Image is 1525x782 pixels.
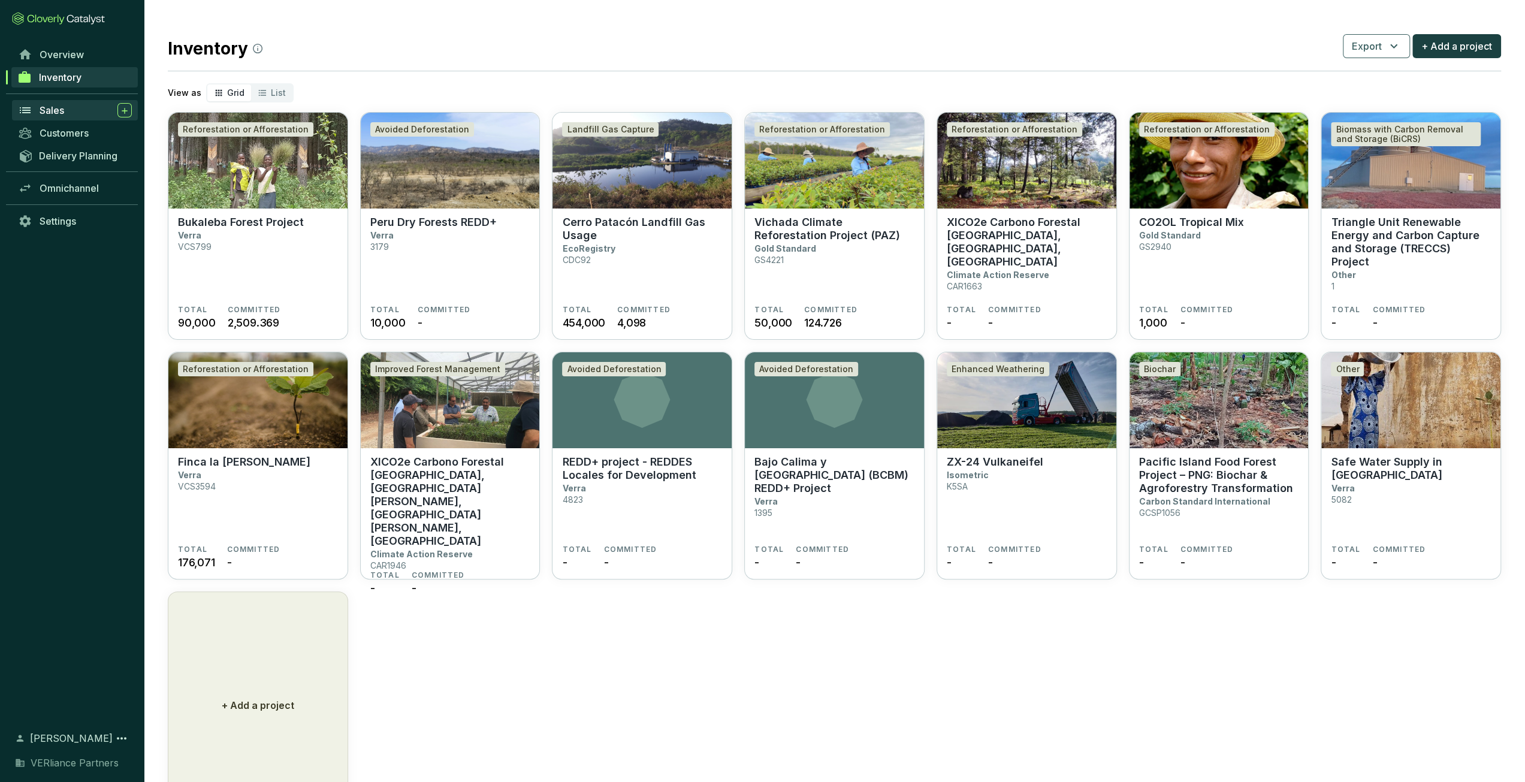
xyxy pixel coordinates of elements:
[1372,305,1426,315] span: COMMITTED
[370,122,474,137] div: Avoided Deforestation
[562,315,605,331] span: 454,000
[947,305,976,315] span: TOTAL
[1139,362,1180,376] div: Biochar
[1331,305,1360,315] span: TOTAL
[1321,112,1501,340] a: Triangle Unit Renewable Energy and Carbon Capture and Storage (TRECCS) ProjectBiomass with Carbon...
[1139,315,1167,331] span: 1,000
[370,315,406,331] span: 10,000
[178,481,216,491] p: VCS3594
[178,230,201,240] p: Verra
[1129,112,1309,340] a: CO2OL Tropical MixReforestation or AfforestationCO2OL Tropical MixGold StandardGS2940TOTAL1,000CO...
[1130,113,1309,209] img: CO2OL Tropical Mix
[1352,39,1382,53] span: Export
[361,352,540,448] img: XICO2e Carbono Forestal Ejido Noh Bec, Municipio de Felipe Carrillo Puerto, Estado de Quintana Ro...
[937,352,1117,579] a: ZX-24 VulkaneifelEnhanced WeatheringZX-24 VulkaneifelIsometricK5SATOTAL-COMMITTED-
[988,305,1041,315] span: COMMITTED
[40,49,84,61] span: Overview
[412,580,416,596] span: -
[754,255,784,265] p: GS4221
[370,570,400,580] span: TOTAL
[222,698,294,712] p: + Add a project
[1321,352,1501,579] a: Safe Water Supply in ZambiaOtherSafe Water Supply in [GEOGRAPHIC_DATA]Verra5082TOTAL-COMMITTED-
[1331,362,1364,376] div: Other
[1321,113,1500,209] img: Triangle Unit Renewable Energy and Carbon Capture and Storage (TRECCS) Project
[754,243,816,253] p: Gold Standard
[11,67,138,87] a: Inventory
[754,362,858,376] div: Avoided Deforestation
[1139,230,1201,240] p: Gold Standard
[1331,483,1354,493] p: Verra
[12,211,138,231] a: Settings
[617,315,646,331] span: 4,098
[603,554,608,570] span: -
[1331,122,1481,146] div: Biomass with Carbon Removal and Storage (BiCRS)
[40,215,76,227] span: Settings
[178,122,313,137] div: Reforestation or Afforestation
[1139,508,1180,518] p: GCSP1056
[418,315,422,331] span: -
[227,87,244,98] span: Grid
[12,100,138,120] a: Sales
[1331,281,1334,291] p: 1
[30,731,113,745] span: [PERSON_NAME]
[562,255,590,265] p: CDC92
[1421,39,1492,53] span: + Add a project
[1139,241,1171,252] p: GS2940
[370,241,389,252] p: 3179
[745,113,924,209] img: Vichada Climate Reforestation Project (PAZ)
[370,230,394,240] p: Verra
[947,315,952,331] span: -
[1372,554,1377,570] span: -
[168,36,262,61] h2: Inventory
[1139,216,1244,229] p: CO2OL Tropical Mix
[988,545,1041,554] span: COMMITTED
[178,216,304,229] p: Bukaleba Forest Project
[552,113,732,209] img: Cerro Patacón Landfill Gas Usage
[937,352,1116,448] img: ZX-24 Vulkaneifel
[754,508,772,518] p: 1395
[754,496,778,506] p: Verra
[562,216,722,242] p: Cerro Patacón Landfill Gas Usage
[562,305,591,315] span: TOTAL
[1139,122,1275,137] div: Reforestation or Afforestation
[178,455,310,469] p: Finca la [PERSON_NAME]
[1331,216,1491,268] p: Triangle Unit Renewable Energy and Carbon Capture and Storage (TRECCS) Project
[1343,34,1410,58] button: Export
[228,315,279,331] span: 2,509.369
[562,554,567,570] span: -
[1331,545,1360,554] span: TOTAL
[12,44,138,65] a: Overview
[370,549,473,559] p: Climate Action Reserve
[168,113,348,209] img: Bukaleba Forest Project
[227,554,232,570] span: -
[744,112,925,340] a: Vichada Climate Reforestation Project (PAZ)Reforestation or AfforestationVichada Climate Reforest...
[178,305,207,315] span: TOTAL
[947,362,1049,376] div: Enhanced Weathering
[988,315,993,331] span: -
[1139,554,1144,570] span: -
[754,315,792,331] span: 50,000
[754,122,890,137] div: Reforestation or Afforestation
[1331,455,1491,482] p: Safe Water Supply in [GEOGRAPHIC_DATA]
[206,83,294,102] div: segmented control
[1180,554,1185,570] span: -
[754,455,914,495] p: Bajo Calima y [GEOGRAPHIC_DATA] (BCBM) REDD+ Project
[361,113,540,209] img: Peru Dry Forests REDD+
[370,362,505,376] div: Improved Forest Management
[617,305,671,315] span: COMMITTED
[754,545,784,554] span: TOTAL
[1331,554,1336,570] span: -
[31,756,119,770] span: VERliance Partners
[947,270,1049,280] p: Climate Action Reserve
[796,554,801,570] span: -
[1180,545,1234,554] span: COMMITTED
[370,560,406,570] p: CAR1946
[562,122,659,137] div: Landfill Gas Capture
[947,122,1082,137] div: Reforestation or Afforestation
[178,470,201,480] p: Verra
[947,545,976,554] span: TOTAL
[937,113,1116,209] img: XICO2e Carbono Forestal Ejido Pueblo Nuevo, Durango, México
[168,87,201,99] p: View as
[988,554,993,570] span: -
[39,71,81,83] span: Inventory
